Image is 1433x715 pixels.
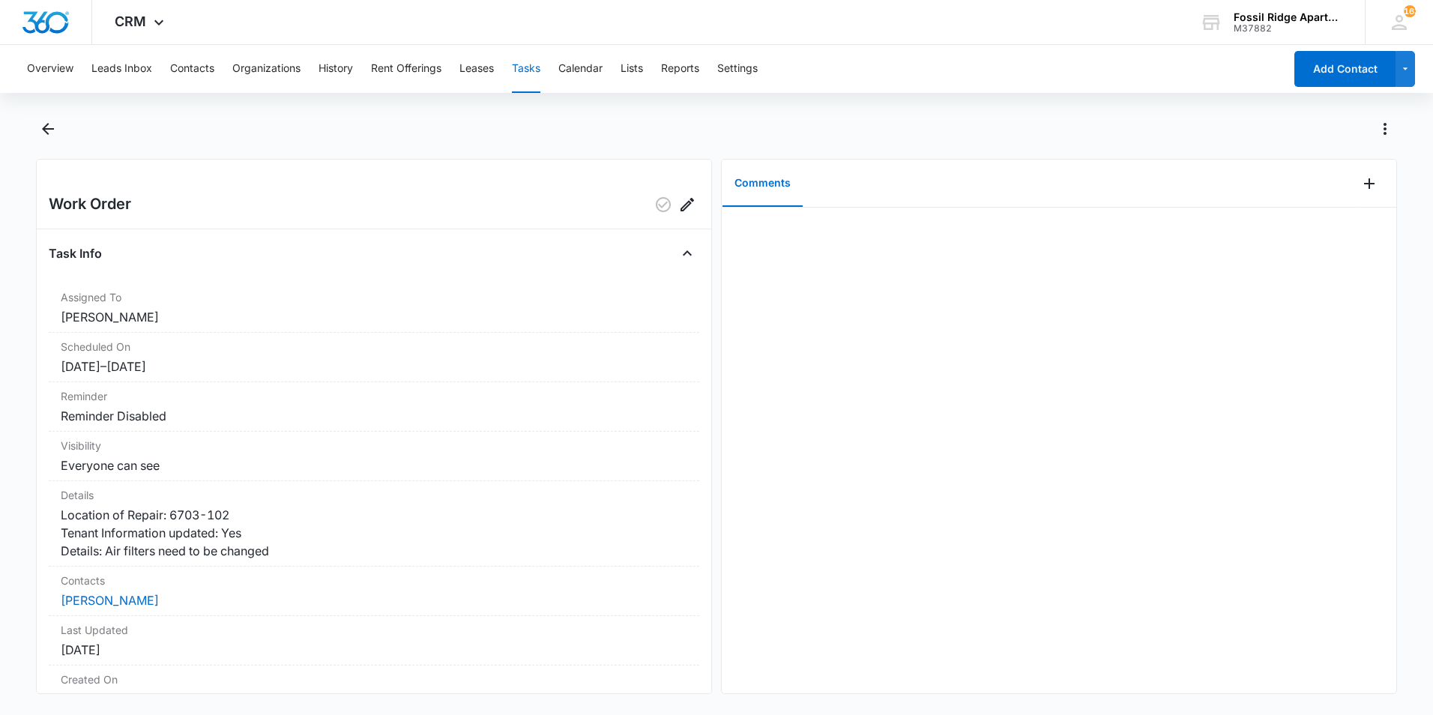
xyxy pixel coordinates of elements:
span: 163 [1404,5,1416,17]
button: Close [675,241,699,265]
h4: Task Info [49,244,102,262]
dt: Scheduled On [61,339,687,355]
dt: Last Updated [61,622,687,638]
div: ReminderReminder Disabled [49,382,699,432]
button: Overview [27,45,73,93]
div: notifications count [1404,5,1416,17]
button: Organizations [232,45,301,93]
div: VisibilityEveryone can see [49,432,699,481]
button: Leases [459,45,494,93]
dt: Created On [61,672,687,687]
button: Contacts [170,45,214,93]
dd: Reminder Disabled [61,407,687,425]
button: Calendar [558,45,603,93]
dt: Visibility [61,438,687,453]
a: [PERSON_NAME] [61,593,159,608]
h2: Work Order [49,193,131,217]
dd: [DATE] [61,641,687,659]
button: History [319,45,353,93]
button: Reports [661,45,699,93]
div: Created On[DATE] [49,666,699,715]
dt: Contacts [61,573,687,588]
div: account id [1234,23,1343,34]
dd: [DATE] – [DATE] [61,357,687,375]
div: account name [1234,11,1343,23]
button: Edit [675,193,699,217]
dt: Assigned To [61,289,687,305]
div: Contacts[PERSON_NAME] [49,567,699,616]
button: Lists [621,45,643,93]
button: Comments [722,160,803,207]
div: Scheduled On[DATE]–[DATE] [49,333,699,382]
div: Last Updated[DATE] [49,616,699,666]
dd: Everyone can see [61,456,687,474]
dd: [PERSON_NAME] [61,308,687,326]
dd: [DATE] [61,690,687,708]
div: Assigned To[PERSON_NAME] [49,283,699,333]
div: DetailsLocation of Repair: 6703-102 Tenant Information updated: Yes Details: Air filters need to ... [49,481,699,567]
button: Back [36,117,59,141]
button: Leads Inbox [91,45,152,93]
button: Tasks [512,45,540,93]
button: Actions [1373,117,1397,141]
dt: Reminder [61,388,687,404]
dt: Details [61,487,687,503]
button: Add Contact [1294,51,1396,87]
span: CRM [115,13,146,29]
button: Rent Offerings [371,45,441,93]
dd: Location of Repair: 6703-102 Tenant Information updated: Yes Details: Air filters need to be changed [61,506,687,560]
button: Settings [717,45,758,93]
button: Add Comment [1357,172,1381,196]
